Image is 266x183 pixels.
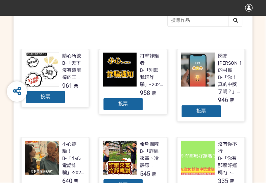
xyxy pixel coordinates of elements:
[218,74,241,95] div: B-「你！真的中獎了嗎？」- 2025新竹市反詐視界影片徵件
[168,15,242,26] input: 搜尋作品
[62,155,86,176] div: B-「小心電話詐騙」-2025新竹市反詐視界影片徵件
[218,53,254,74] div: 閃亮[PERSON_NAME]的村民
[118,101,128,106] span: 投票
[140,148,163,169] div: B-「詐騙來電、冷靜應對」-2025新竹市反詐視界影片徵件
[74,83,78,89] span: 票
[218,141,241,155] div: 沒有你不行
[177,49,245,122] a: 閃亮[PERSON_NAME]的村民B-「你！真的中獎了嗎？」- 2025新竹市反詐視界影片徵件946票投票
[229,98,234,103] span: 票
[62,53,81,60] div: 隨心所欲
[21,49,89,107] a: 隨心所欲B-「天下沒有這麼棒的工作，別讓你的求職夢變成惡夢！」- 2025新竹市反詐視界影片徵件961票投票
[196,108,206,114] span: 投票
[140,67,163,88] div: B-「別跟我玩詐騙」- 2025新竹市反詐視界影片徵件
[140,53,163,67] div: 打擊詐騙者
[62,141,86,155] div: 小心詐騙！
[140,89,150,96] span: 958
[140,170,150,177] span: 545
[218,155,241,176] div: B-「你有那麼好運嗎?」- 2025新竹市反詐視界影片徵件
[41,94,50,99] span: 投票
[218,96,228,103] span: 946
[140,141,159,148] div: 希望團隊
[99,49,167,115] a: 打擊詐騙者B-「別跟我玩詐騙」- 2025新竹市反詐視界影片徵件958票投票
[151,171,156,177] span: 票
[151,90,156,96] span: 票
[62,60,86,81] div: B-「天下沒有這麼棒的工作，別讓你的求職夢變成惡夢！」- 2025新竹市反詐視界影片徵件
[62,82,72,89] span: 961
